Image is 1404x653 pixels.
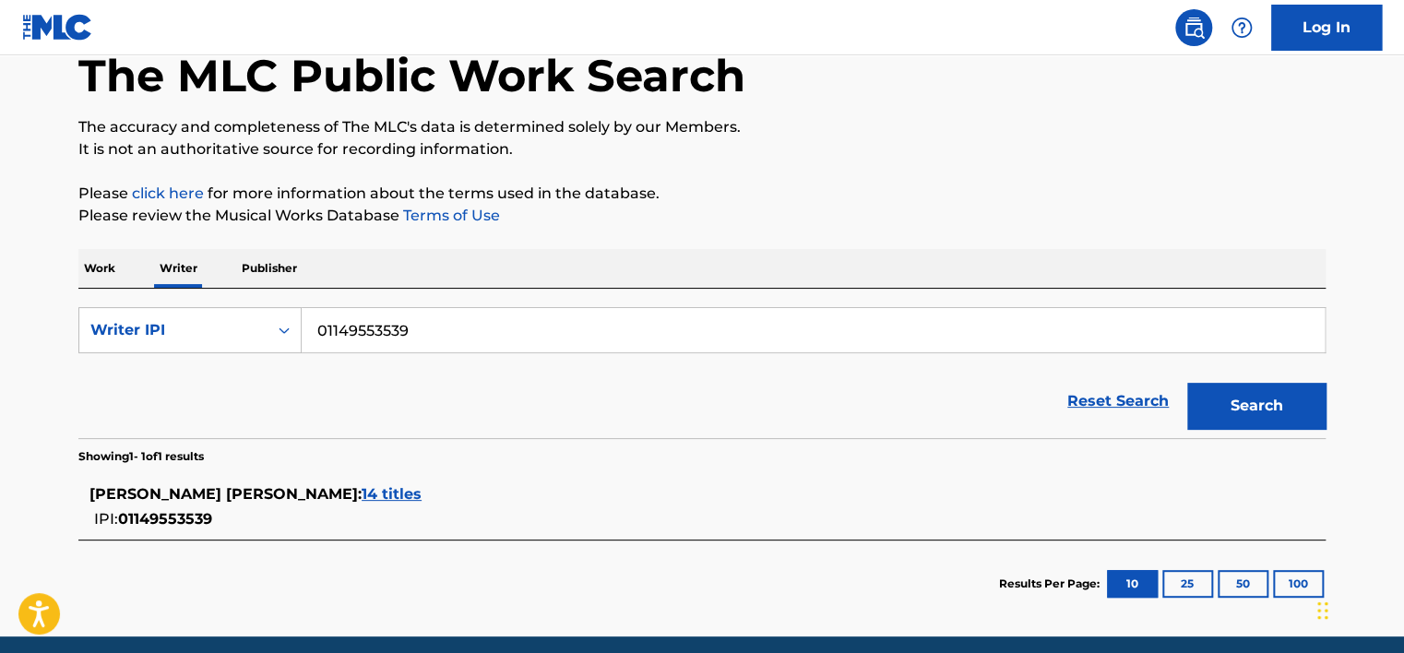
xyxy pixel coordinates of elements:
[90,319,256,341] div: Writer IPI
[78,183,1326,205] p: Please for more information about the terms used in the database.
[1218,570,1268,598] button: 50
[1183,17,1205,39] img: search
[362,485,422,503] span: 14 titles
[22,14,93,41] img: MLC Logo
[78,448,204,465] p: Showing 1 - 1 of 1 results
[89,485,362,503] span: [PERSON_NAME] [PERSON_NAME] :
[236,249,303,288] p: Publisher
[1312,564,1404,653] iframe: Chat Widget
[1187,383,1326,429] button: Search
[1223,9,1260,46] div: Help
[78,48,745,103] h1: The MLC Public Work Search
[1162,570,1213,598] button: 25
[78,249,121,288] p: Work
[399,207,500,224] a: Terms of Use
[1107,570,1158,598] button: 10
[1231,17,1253,39] img: help
[78,205,1326,227] p: Please review the Musical Works Database
[78,116,1326,138] p: The accuracy and completeness of The MLC's data is determined solely by our Members.
[118,510,212,528] span: 01149553539
[1273,570,1324,598] button: 100
[78,138,1326,160] p: It is not an authoritative source for recording information.
[1175,9,1212,46] a: Public Search
[999,576,1104,592] p: Results Per Page:
[94,510,118,528] span: IPI:
[78,307,1326,438] form: Search Form
[1271,5,1382,51] a: Log In
[1058,381,1178,421] a: Reset Search
[1317,583,1328,638] div: Drag
[154,249,203,288] p: Writer
[132,184,204,202] a: click here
